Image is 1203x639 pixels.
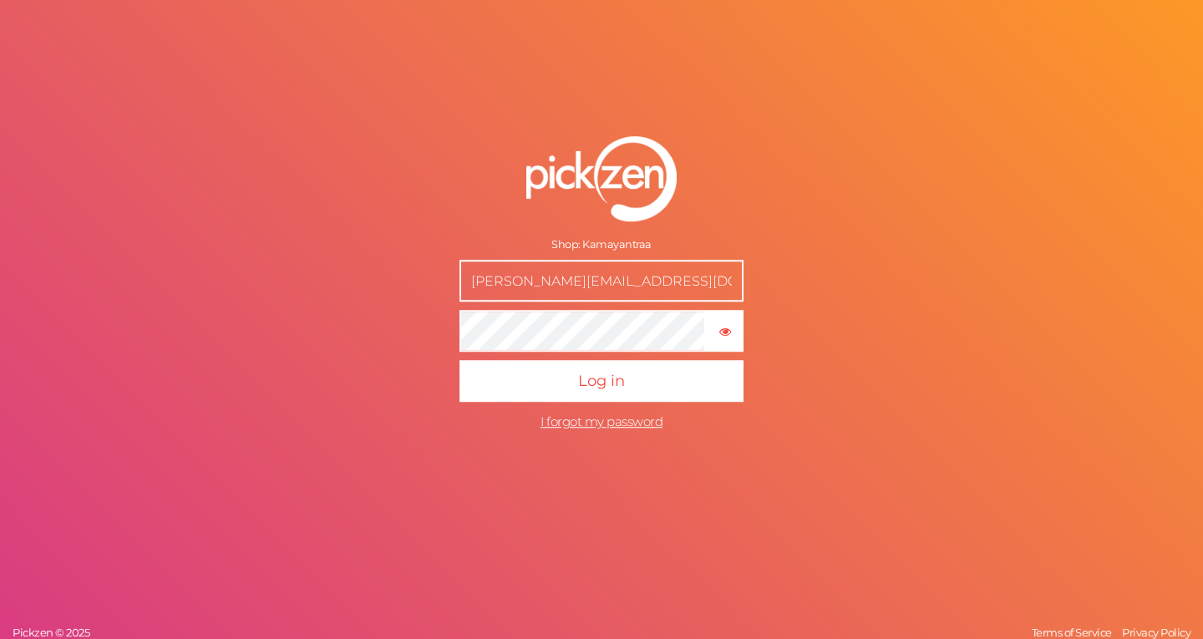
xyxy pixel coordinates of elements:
[1122,626,1190,639] span: Privacy Policy
[1118,626,1195,639] a: Privacy Policy
[1028,626,1116,639] a: Terms of Service
[459,360,744,402] button: Log in
[459,260,744,302] input: E-mail
[578,372,625,390] span: Log in
[8,626,94,639] a: Pickzen © 2025
[541,413,662,429] a: I forgot my password
[526,136,677,221] img: pz-logo-white.png
[459,238,744,251] div: Shop: Kamayantraa
[1032,626,1112,639] span: Terms of Service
